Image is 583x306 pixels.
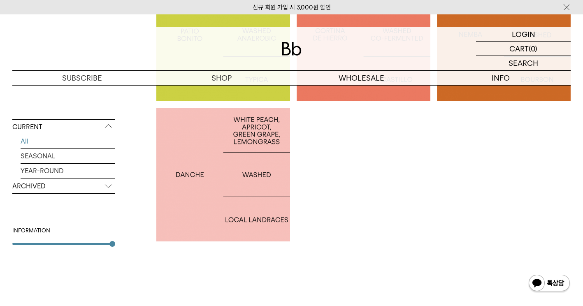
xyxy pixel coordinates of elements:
[431,71,571,85] p: INFO
[21,149,115,163] a: SEASONAL
[12,71,152,85] a: SUBSCRIBE
[12,227,115,235] div: INFORMATION
[476,27,571,42] a: LOGIN
[512,27,535,41] p: LOGIN
[152,71,291,85] a: SHOP
[156,108,290,241] a: 에티오피아 단체ETHIOPIA DANCHE
[509,42,529,56] p: CART
[12,179,115,194] p: ARCHIVED
[292,71,431,85] p: WHOLESALE
[529,42,537,56] p: (0)
[282,42,302,56] img: 로고
[476,42,571,56] a: CART (0)
[12,120,115,134] p: CURRENT
[509,56,538,70] p: SEARCH
[21,164,115,178] a: YEAR-ROUND
[253,4,331,11] a: 신규 회원 가입 시 3,000원 할인
[528,274,571,294] img: 카카오톡 채널 1:1 채팅 버튼
[21,134,115,148] a: All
